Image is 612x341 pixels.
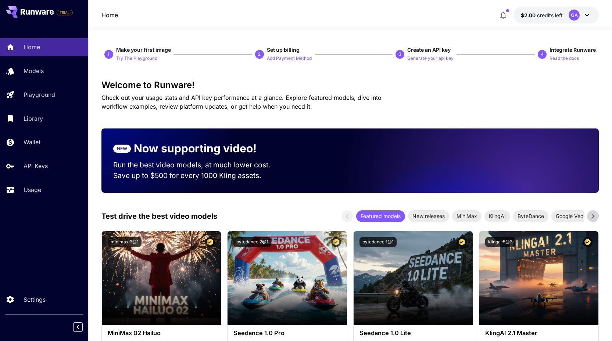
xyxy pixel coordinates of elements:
button: Certified Model – Vetted for best performance and includes a commercial license. [205,237,215,247]
button: minimax:3@1 [108,237,142,247]
button: bytedance:1@1 [359,237,397,247]
img: alt [102,231,221,325]
div: Collapse sidebar [79,320,88,334]
p: Run the best video models, at much lower cost. [113,160,284,170]
p: NEW [117,145,127,152]
p: API Keys [24,162,48,170]
img: alt [354,231,473,325]
button: bytedance:2@1 [233,237,271,247]
span: Integrate Runware [550,47,596,53]
div: GA [569,10,580,21]
p: Library [24,114,43,123]
div: New releases [408,210,449,222]
p: Settings [24,295,46,304]
p: Generate your api key [407,55,454,62]
p: Usage [24,185,41,194]
p: 3 [399,51,401,58]
p: 2 [258,51,261,58]
span: Make your first image [116,47,171,53]
img: alt [228,231,347,325]
span: Add your payment card to enable full platform functionality. [57,8,73,17]
button: Read the docs [550,54,579,62]
div: KlingAI [484,210,510,222]
h3: Seedance 1.0 Lite [359,330,467,337]
span: Google Veo [551,212,588,220]
div: ByteDance [513,210,548,222]
button: Try The Playground [116,54,157,62]
p: Read the docs [550,55,579,62]
p: Test drive the best video models [101,211,217,222]
p: Try The Playground [116,55,157,62]
p: Now supporting video! [134,140,257,157]
button: Generate your api key [407,54,454,62]
p: Playground [24,90,55,99]
span: Check out your usage stats and API key performance at a glance. Explore featured models, dive int... [101,94,382,110]
span: credits left [537,12,563,18]
h3: MiniMax 02 Hailuo [108,330,215,337]
nav: breadcrumb [101,11,118,19]
button: Certified Model – Vetted for best performance and includes a commercial license. [583,237,593,247]
span: KlingAI [484,212,510,220]
a: Home [101,11,118,19]
div: Google Veo [551,210,588,222]
button: $2.00GA [513,7,599,23]
button: Add Payment Method [267,54,312,62]
p: Wallet [24,138,40,146]
span: Featured models [356,212,405,220]
span: Set up billing [267,47,300,53]
button: Certified Model – Vetted for best performance and includes a commercial license. [331,237,341,247]
span: ByteDance [513,212,548,220]
div: $2.00 [521,11,563,19]
h3: KlingAI 2.1 Master [485,330,593,337]
span: Create an API key [407,47,451,53]
span: TRIAL [57,10,72,15]
h3: Seedance 1.0 Pro [233,330,341,337]
p: Models [24,66,44,75]
p: Add Payment Method [267,55,312,62]
p: Home [24,43,40,51]
img: alt [479,231,598,325]
div: MiniMax [452,210,482,222]
p: 4 [541,51,544,58]
span: New releases [408,212,449,220]
span: MiniMax [452,212,482,220]
button: klingai:5@3 [485,237,515,247]
span: $2.00 [521,12,537,18]
button: Collapse sidebar [73,322,83,332]
button: Certified Model – Vetted for best performance and includes a commercial license. [457,237,467,247]
p: 1 [107,51,110,58]
h3: Welcome to Runware! [101,80,599,90]
div: Featured models [356,210,405,222]
p: Save up to $500 for every 1000 Kling assets. [113,170,284,181]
